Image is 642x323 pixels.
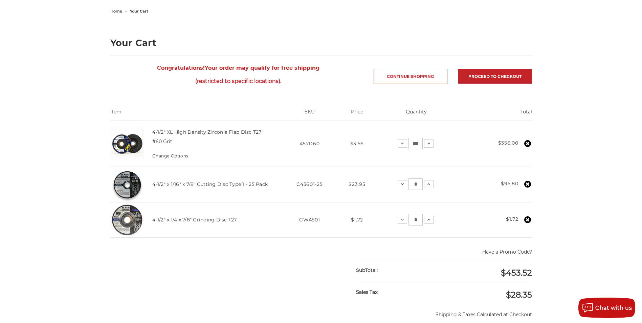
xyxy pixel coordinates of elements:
[408,178,423,190] input: 4-1/2" x 1/16" x 7/8" Cutting Disc Type 1 - 25 Pack Quantity:
[350,141,364,147] span: $3.56
[152,153,188,158] a: Change Options
[110,61,367,88] span: Your order may qualify for free shipping
[349,181,365,187] span: $23.95
[157,65,205,71] strong: Congratulations!
[501,180,518,187] strong: $95.80
[482,249,532,256] button: Have a Promo Code?
[458,69,532,84] a: Proceed to checkout
[408,138,423,149] input: 4-1/2" XL High Density Zirconia Flap Disc T27 Quantity:
[374,69,447,84] a: Continue Shopping
[595,305,632,311] span: Chat with us
[299,217,320,223] span: GW4501
[110,108,281,121] th: Item
[506,216,518,222] strong: $1.72
[498,140,518,146] strong: $356.00
[356,306,532,318] p: Shipping & Taxes Calculated at Checkout
[338,108,375,121] th: Price
[501,268,532,278] span: $453.52
[296,181,323,187] span: C45601-25
[110,203,144,237] img: BHA grinding wheels for 4.5 inch angle grinder
[152,138,172,145] dd: #60 Grit
[152,217,237,223] a: 4-1/2" x 1/4 x 7/8" Grinding Disc T27
[152,181,268,187] a: 4-1/2" x 1/16" x 7/8" Cutting Disc Type 1 - 25 Pack
[110,127,144,161] img: 4-1/2" XL High Density Zirconia Flap Disc T27
[356,262,444,279] div: SubTotal:
[578,298,635,318] button: Chat with us
[356,289,378,295] strong: Sales Tax:
[408,214,423,225] input: 4-1/2" x 1/4 x 7/8" Grinding Disc T27 Quantity:
[152,129,261,135] a: 4-1/2" XL High Density Zirconia Flap Disc T27
[457,108,532,121] th: Total
[506,290,532,300] span: $28.35
[375,108,457,121] th: Quantity
[110,38,532,47] h1: Your Cart
[110,9,122,14] a: home
[130,9,148,14] span: your cart
[281,108,338,121] th: SKU
[351,217,363,223] span: $1.72
[110,168,144,201] img: 4-1/2" x 1/16" x 7/8" Cutting Disc Type 1 - 25 Pack
[300,141,319,147] span: 457D60
[110,74,367,88] span: (restricted to specific locations).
